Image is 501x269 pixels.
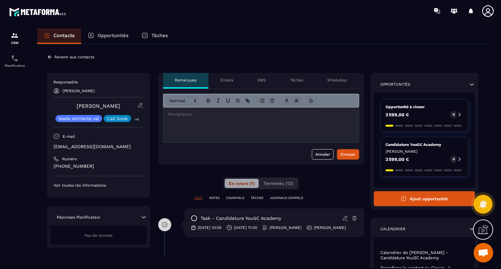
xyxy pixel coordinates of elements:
p: Planificateur [2,64,28,67]
img: formation [11,32,19,39]
a: [PERSON_NAME] [77,103,120,109]
p: [DATE] 10:05 [198,225,221,230]
p: TÂCHES [251,196,263,200]
p: [PHONE_NUMBER] [53,163,144,169]
p: Revenir aux contacts [54,55,94,59]
p: [DATE] 11:00 [234,225,257,230]
p: Calendrier de [PERSON_NAME] - Candidature YouGC Academy [380,250,469,261]
img: logo [9,6,68,18]
button: Annuler [312,149,334,160]
p: JOURNAUX D'APPELS [270,196,303,200]
p: 0 [453,157,455,162]
p: COURRIELS [226,196,244,200]
p: NOTES [209,196,220,200]
p: Emails [220,78,233,83]
p: 0 [453,112,455,117]
p: TOUT [194,196,203,200]
button: Ajout opportunité [374,191,475,206]
p: Opportunités [380,82,410,87]
a: Opportunités [81,28,135,44]
p: Contacts [53,33,75,38]
span: Pas de donnée [84,233,113,238]
p: Opportunités [98,33,129,38]
p: Numéro [62,156,77,162]
button: Envoyer [337,149,359,160]
img: scheduler [11,54,19,62]
div: Ouvrir le chat [474,243,493,262]
span: En cours (1) [229,181,255,186]
p: SMS [257,78,266,83]
p: Candidature YouGC Academy [386,142,463,147]
a: schedulerschedulerPlanificateur [2,50,28,72]
p: 2 599,00 € [386,112,409,117]
p: Call book [107,116,128,121]
a: Contacts [37,28,81,44]
p: Responsable [53,79,144,85]
p: WhatsApp [327,78,347,83]
p: 2 599,00 € [386,157,409,162]
p: [PERSON_NAME] [269,225,301,230]
span: Terminés (12) [263,181,293,186]
p: [PERSON_NAME] [386,149,463,154]
p: [PERSON_NAME] [314,225,346,230]
p: Opportunité à closer [386,104,463,109]
p: [PERSON_NAME] [63,89,95,93]
a: Tâches [135,28,175,44]
p: [EMAIL_ADDRESS][DOMAIN_NAME] [53,144,144,150]
button: En cours (1) [225,179,259,188]
p: +5 [133,116,141,123]
button: Terminés (12) [259,179,297,188]
p: Voir toutes les informations [53,183,144,188]
p: Réponses Planificateur [57,215,100,220]
p: E-mail [63,134,75,139]
p: task - Candidature YouGC Academy [201,215,281,221]
a: formationformationCRM [2,27,28,50]
p: Tâches [290,78,303,83]
p: Remarques [175,78,196,83]
p: Tâches [151,33,168,38]
p: leads entrants vsl [59,116,99,121]
p: CRM [2,41,28,45]
p: Calendrier [380,226,405,232]
div: Envoyer [341,151,356,158]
